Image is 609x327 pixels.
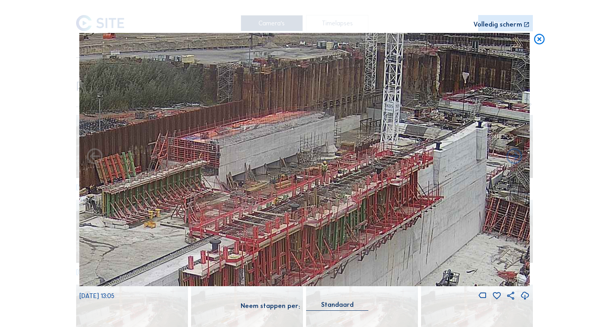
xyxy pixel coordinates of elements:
i: Forward [85,147,104,166]
div: Volledig scherm [473,21,522,28]
div: Standaard [306,301,368,310]
div: Neem stappen per: [241,303,300,309]
div: Standaard [321,301,354,308]
img: Image [79,33,530,286]
i: Back [505,147,524,166]
span: [DATE] 13:05 [79,292,114,300]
